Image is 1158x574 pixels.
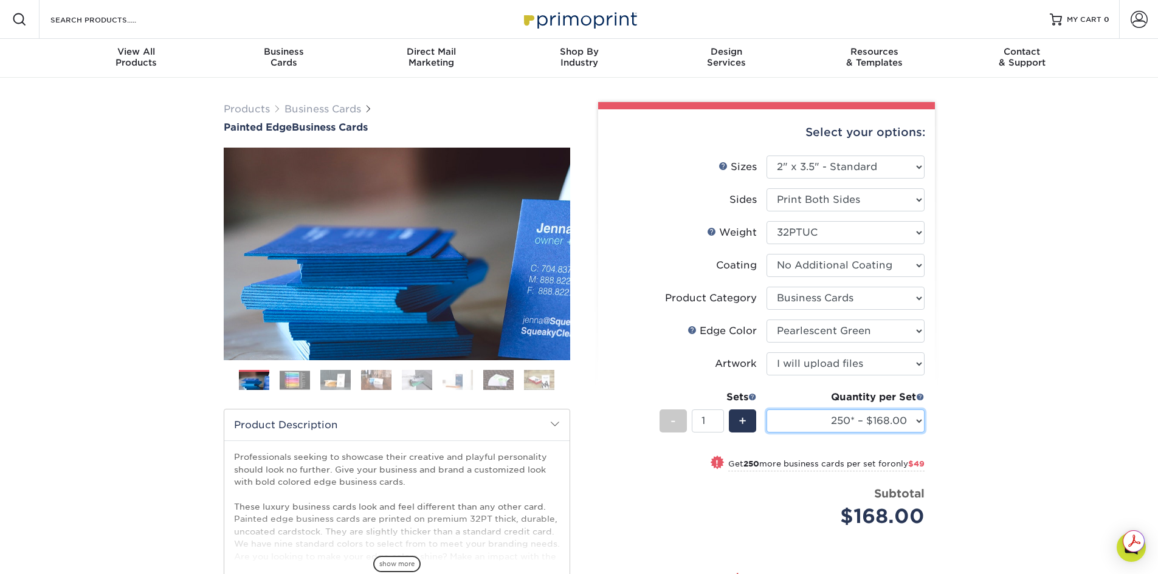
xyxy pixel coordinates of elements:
a: Business Cards [284,103,361,115]
div: Select your options: [608,109,925,155]
div: Product Category [665,291,757,306]
a: Products [224,103,270,115]
span: Design [653,46,801,57]
img: Painted Edge 01 [224,81,570,427]
strong: Subtotal [874,487,925,500]
div: Sizes [719,160,757,174]
span: ! [715,457,719,470]
span: 0 [1104,15,1109,24]
span: show more [373,556,421,572]
a: Contact& Support [948,39,1096,78]
img: Business Cards 08 [524,369,554,391]
div: Open Intercom Messenger [1117,533,1146,562]
span: only [891,459,925,468]
div: Services [653,46,801,68]
img: Business Cards 05 [402,369,432,391]
span: $49 [908,459,925,468]
img: Business Cards 07 [483,369,514,391]
div: Quantity per Set [767,390,925,405]
a: Resources& Templates [801,39,948,78]
input: SEARCH PRODUCTS..... [49,12,168,27]
span: Direct Mail [357,46,505,57]
div: Weight [707,225,757,240]
div: Industry [505,46,653,68]
div: $168.00 [776,502,925,531]
div: & Templates [801,46,948,68]
img: Business Cards 03 [320,369,351,391]
img: Business Cards 01 [239,366,269,396]
a: View AllProducts [63,39,210,78]
img: Business Cards 04 [361,369,391,391]
span: Contact [948,46,1096,57]
a: Direct MailMarketing [357,39,505,78]
a: BusinessCards [210,39,357,78]
span: View All [63,46,210,57]
h1: Business Cards [224,121,570,133]
span: Shop By [505,46,653,57]
a: Shop ByIndustry [505,39,653,78]
a: DesignServices [653,39,801,78]
span: Painted Edge [224,121,292,133]
div: Coating [716,258,757,273]
span: + [739,412,746,430]
span: - [670,412,676,430]
small: Get more business cards per set for [728,459,925,471]
a: Painted EdgeBusiness Cards [224,121,570,133]
img: Primoprint [519,6,640,32]
div: Products [63,46,210,68]
div: & Support [948,46,1096,68]
div: Edge Color [688,324,757,338]
span: MY CART [1067,15,1101,25]
img: Business Cards 06 [443,369,473,391]
img: Business Cards 02 [280,371,310,389]
span: Business [210,46,357,57]
h2: Product Description [224,409,570,440]
div: Cards [210,46,357,68]
div: Sides [729,193,757,207]
strong: 250 [743,459,759,468]
div: Sets [660,390,757,405]
span: Resources [801,46,948,57]
div: Marketing [357,46,505,68]
div: Artwork [715,357,757,371]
